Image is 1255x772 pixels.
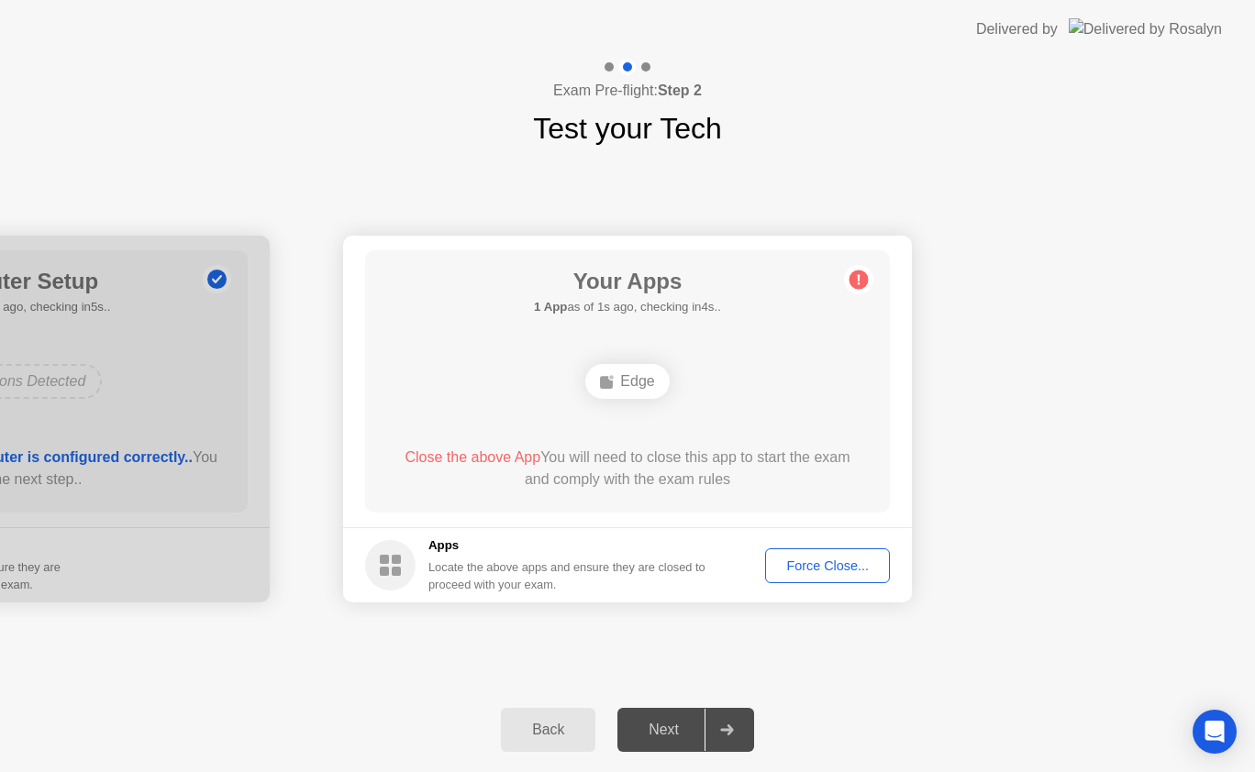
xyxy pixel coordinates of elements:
div: Delivered by [976,18,1058,40]
img: Delivered by Rosalyn [1069,18,1222,39]
h4: Exam Pre-flight: [553,80,702,102]
button: Force Close... [765,548,890,583]
div: Next [623,722,705,738]
h1: Your Apps [534,265,721,298]
h1: Test your Tech [533,106,722,150]
h5: as of 1s ago, checking in4s.. [534,298,721,316]
div: Edge [585,364,669,399]
div: Force Close... [772,558,883,573]
button: Next [617,708,754,752]
span: Close the above App [405,449,540,465]
b: Step 2 [658,83,702,98]
div: You will need to close this app to start the exam and comply with the exam rules [392,447,864,491]
button: Back [501,708,595,752]
b: 1 App [534,300,567,314]
div: Open Intercom Messenger [1193,710,1237,754]
div: Locate the above apps and ensure they are closed to proceed with your exam. [428,558,706,593]
h5: Apps [428,536,706,555]
div: Back [506,722,590,738]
